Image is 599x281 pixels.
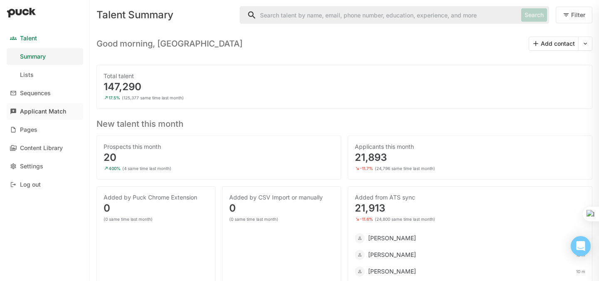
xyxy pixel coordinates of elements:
div: [PERSON_NAME] [368,234,416,242]
div: (0 same time last month) [229,217,278,222]
div: Summary [20,53,46,60]
a: Sequences [7,85,83,101]
h3: Good morning, [GEOGRAPHIC_DATA] [97,39,243,49]
input: Search [240,7,518,23]
div: Total talent [104,72,585,80]
button: Add contact [529,37,578,50]
div: 0 [229,203,334,213]
div: Settings [20,163,43,170]
a: Applicant Match [7,103,83,120]
a: Summary [7,48,83,65]
div: Pages [20,126,37,133]
div: Content Library [20,145,63,152]
div: 147,290 [104,82,585,92]
div: [PERSON_NAME] [368,251,416,259]
div: -11.6% [360,217,373,222]
div: 21,893 [355,153,585,163]
a: Content Library [7,140,83,156]
div: Talent Summary [97,10,233,20]
div: 20 [104,153,334,163]
div: (24,800 same time last month) [375,217,435,222]
button: Filter [556,7,592,23]
div: 21,913 [355,203,585,213]
div: (125,377 same time last month) [122,95,184,100]
div: Open Intercom Messenger [571,236,591,256]
div: (0 same time last month) [104,217,153,222]
div: Added from ATS sync [355,193,585,202]
div: 10 m [576,236,585,241]
div: -11.7% [360,166,373,171]
div: Added by Puck Chrome Extension [104,193,208,202]
div: 0 [104,203,208,213]
a: Talent [7,30,83,47]
div: 400% [109,166,121,171]
div: Log out [20,181,41,188]
div: Added by CSV Import or manually [229,193,334,202]
h3: New talent this month [97,116,592,129]
div: Lists [20,71,34,79]
div: (24,796 same time last month) [375,166,435,171]
div: Talent [20,35,37,42]
div: Prospects this month [104,143,334,151]
div: Applicant Match [20,108,66,115]
div: 17.5% [109,95,120,100]
div: Sequences [20,90,51,97]
div: Applicants this month [355,143,585,151]
a: Pages [7,121,83,138]
div: [PERSON_NAME] [368,267,416,276]
div: 10 m [576,269,585,274]
a: Settings [7,158,83,175]
div: (4 same time last month) [122,166,171,171]
a: Lists [7,67,83,83]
